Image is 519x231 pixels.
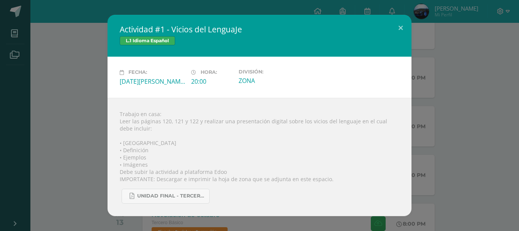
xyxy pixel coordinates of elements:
div: [DATE][PERSON_NAME] [120,77,185,86]
button: Close (Esc) [390,15,411,41]
div: 20:00 [191,77,233,86]
span: UNIDAD FINAL - TERCERO BASICO A-B-C.pdf [137,193,206,199]
label: División: [239,69,304,75]
span: Fecha: [128,70,147,75]
div: ZONA [239,76,304,85]
span: L.1 Idioma Español [120,36,175,45]
div: Trabajo en casa: Leer las páginas 120, 121 y 122 y realizar una presentación digital sobre los vi... [108,98,411,216]
span: Hora: [201,70,217,75]
a: UNIDAD FINAL - TERCERO BASICO A-B-C.pdf [122,189,210,204]
h2: Actividad #1 - Vicios del LenguaJe [120,24,399,35]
